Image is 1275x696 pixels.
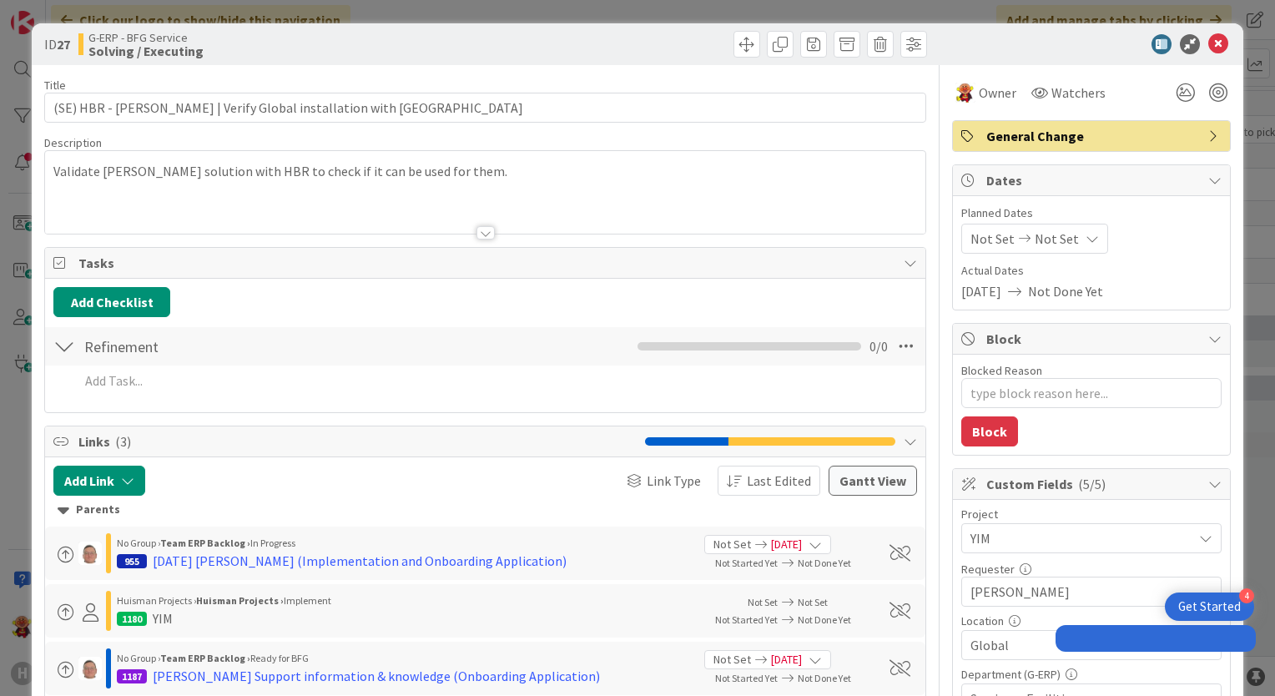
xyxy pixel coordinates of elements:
[869,336,888,356] span: 0 / 0
[715,557,778,569] span: Not Started Yet
[986,474,1200,494] span: Custom Fields
[1178,598,1241,615] div: Get Started
[250,652,309,664] span: Ready for BFG
[798,672,851,684] span: Not Done Yet
[961,363,1042,378] label: Blocked Reason
[53,287,170,317] button: Add Checklist
[160,652,250,664] b: Team ERP Backlog ›
[57,36,70,53] b: 27
[1051,83,1106,103] span: Watchers
[986,329,1200,349] span: Block
[829,466,917,496] button: Gantt View
[117,652,160,664] span: No Group ›
[961,262,1222,280] span: Actual Dates
[250,537,295,549] span: In Progress
[196,594,284,607] b: Huisman Projects ›
[1035,229,1079,249] span: Not Set
[715,672,778,684] span: Not Started Yet
[284,594,331,607] span: Implement
[986,126,1200,146] span: General Change
[955,83,975,103] img: LC
[961,508,1222,520] div: Project
[44,78,66,93] label: Title
[1239,588,1254,603] div: 4
[986,170,1200,190] span: Dates
[44,135,102,150] span: Description
[53,466,145,496] button: Add Link
[115,433,131,450] span: ( 3 )
[117,594,196,607] span: Huisman Projects ›
[1028,281,1103,301] span: Not Done Yet
[979,83,1016,103] span: Owner
[718,466,820,496] button: Last Edited
[53,162,917,181] p: Validate [PERSON_NAME] solution with HBR to check if it can be used for them.
[153,608,173,628] div: YIM
[771,536,802,553] span: [DATE]
[771,651,802,668] span: [DATE]
[153,551,567,571] div: [DATE] [PERSON_NAME] (Implementation and Onboarding Application)
[647,471,701,491] span: Link Type
[78,253,895,273] span: Tasks
[961,615,1222,627] div: Location
[748,596,778,608] span: Not Set
[713,651,751,668] span: Not Set
[715,613,778,626] span: Not Started Yet
[961,416,1018,446] button: Block
[961,562,1015,577] label: Requester
[798,596,828,608] span: Not Set
[747,471,811,491] span: Last Edited
[153,666,600,686] div: [PERSON_NAME] Support information & knowledge (Onboarding Application)
[88,31,204,44] span: G-ERP - BFG Service
[58,501,913,519] div: Parents
[798,557,851,569] span: Not Done Yet
[117,554,147,568] div: 955
[970,229,1015,249] span: Not Set
[1165,593,1254,621] div: Open Get Started checklist, remaining modules: 4
[78,331,454,361] input: Add Checklist...
[160,537,250,549] b: Team ERP Backlog ›
[78,657,102,680] img: lD
[78,542,102,565] img: lD
[713,536,751,553] span: Not Set
[88,44,204,58] b: Solving / Executing
[1078,476,1106,492] span: ( 5/5 )
[44,93,926,123] input: type card name here...
[44,34,70,54] span: ID
[78,431,637,451] span: Links
[117,537,160,549] span: No Group ›
[117,612,147,626] div: 1180
[970,527,1184,550] span: YIM
[961,281,1001,301] span: [DATE]
[961,204,1222,222] span: Planned Dates
[970,635,1192,655] span: Global
[798,613,851,626] span: Not Done Yet
[117,669,147,683] div: 1187
[961,668,1222,680] div: Department (G-ERP)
